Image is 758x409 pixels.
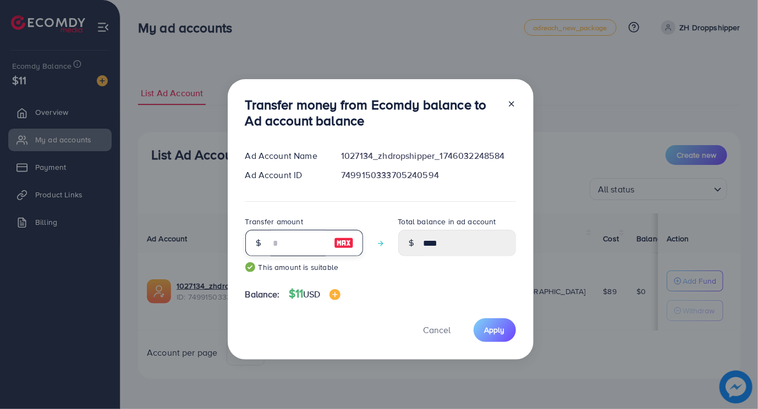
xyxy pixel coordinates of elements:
img: image [329,289,340,300]
div: Ad Account ID [237,169,333,181]
div: 1027134_zhdropshipper_1746032248584 [332,150,524,162]
div: Ad Account Name [237,150,333,162]
h3: Transfer money from Ecomdy balance to Ad account balance [245,97,498,129]
span: USD [303,288,320,300]
small: This amount is suitable [245,262,363,273]
h4: $11 [289,287,340,301]
span: Cancel [424,324,451,336]
label: Total balance in ad account [398,216,496,227]
label: Transfer amount [245,216,303,227]
img: image [334,236,354,250]
button: Apply [474,318,516,342]
button: Cancel [410,318,465,342]
div: 7499150333705240594 [332,169,524,181]
span: Balance: [245,288,280,301]
span: Apply [485,324,505,335]
img: guide [245,262,255,272]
